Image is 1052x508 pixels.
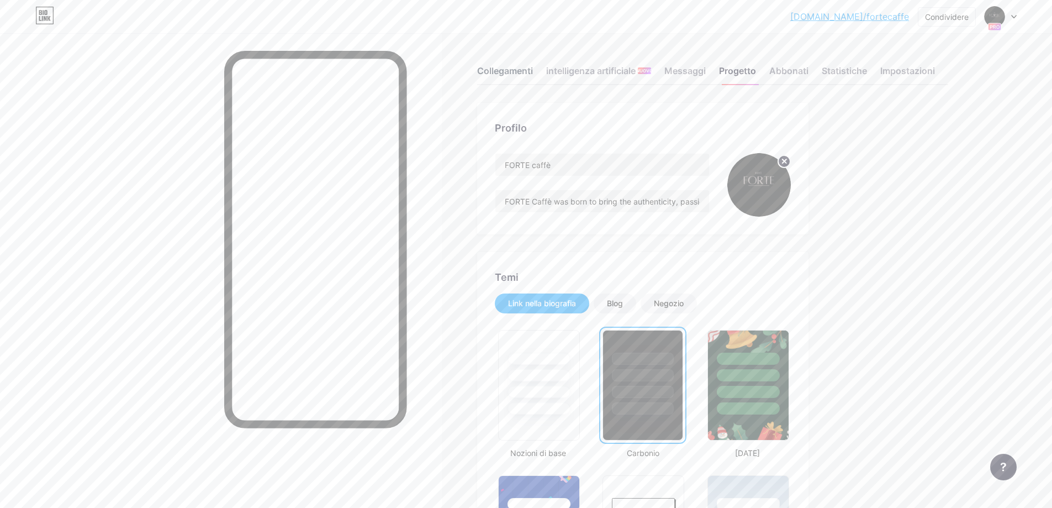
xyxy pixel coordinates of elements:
font: Blog [607,298,623,308]
img: fortecaffe [727,153,791,217]
font: Collegamenti [477,65,533,76]
font: Carbonio [627,448,659,458]
font: Condividere [925,12,969,22]
font: [DOMAIN_NAME]/fortecaffe [790,11,909,22]
font: Negozio [654,298,684,308]
font: [DATE] [735,448,760,458]
font: Impostazioni [880,65,935,76]
input: Nome [495,154,709,176]
font: Temi [495,271,519,283]
font: Link nella biografia [508,298,576,308]
font: Abbonati [769,65,808,76]
font: Nozioni di base [510,448,566,458]
font: NUOVO [636,68,653,74]
font: Profilo [495,122,527,134]
font: Statistiche [822,65,867,76]
a: [DOMAIN_NAME]/fortecaffe [790,10,909,23]
img: fortecaffe [984,6,1005,27]
input: Biografia [495,190,709,212]
font: intelligenza artificiale [546,65,636,76]
font: Progetto [719,65,756,76]
font: Messaggi [664,65,706,76]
